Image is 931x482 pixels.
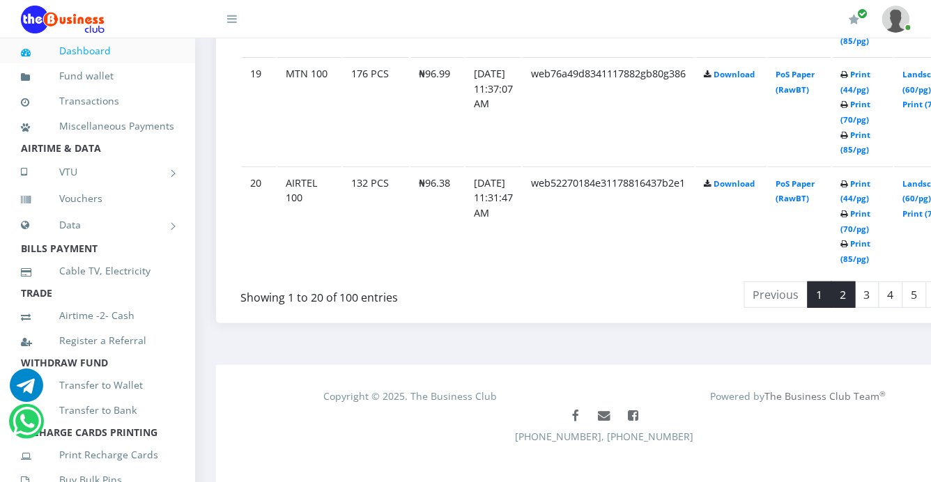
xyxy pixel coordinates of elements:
a: Fund wallet [21,60,174,92]
div: Showing 1 to 20 of 100 entries [240,280,533,306]
td: [DATE] 11:31:47 AM [465,166,521,274]
td: 132 PCS [343,166,409,274]
td: ₦96.99 [410,57,464,165]
td: 20 [242,166,276,274]
td: MTN 100 [277,57,341,165]
a: Vouchers [21,182,174,215]
a: Print Recharge Cards [21,439,174,471]
a: The Business Club Team® [765,389,886,403]
a: Print (70/pg) [841,99,871,125]
img: User [882,6,910,33]
a: Airtime -2- Cash [21,300,174,332]
a: Print (85/pg) [841,130,871,155]
a: Print (44/pg) [841,178,871,204]
td: web76a49d8341117882gb80g386 [523,57,695,165]
a: Register a Referral [21,325,174,357]
a: 1 [808,281,832,308]
td: [DATE] 11:37:07 AM [465,57,521,165]
div: Copyright © 2025. The Business Club [217,389,605,403]
a: Miscellaneous Payments [21,110,174,142]
a: Join The Business Club Group [620,403,646,429]
sup: ® [880,389,886,398]
i: Renew/Upgrade Subscription [849,14,860,25]
a: Print (85/pg) [841,238,871,264]
a: Download [714,69,755,79]
a: Dashboard [21,35,174,67]
a: Transfer to Bank [21,394,174,426]
a: Chat for support [13,415,41,438]
a: Print (44/pg) [841,69,871,95]
td: ₦96.38 [410,166,464,274]
td: AIRTEL 100 [277,166,341,274]
a: 3 [855,281,879,308]
a: Transactions [21,85,174,117]
td: 176 PCS [343,57,409,165]
a: Print (70/pg) [841,208,871,234]
img: Logo [21,6,105,33]
a: Chat for support [10,379,43,402]
a: Mail us [592,403,617,429]
a: Download [714,178,755,189]
a: Transfer to Wallet [21,369,174,401]
td: 19 [242,57,276,165]
a: VTU [21,155,174,189]
span: Renew/Upgrade Subscription [858,8,868,19]
a: 5 [902,281,927,308]
a: Cable TV, Electricity [21,255,174,287]
a: Data [21,208,174,242]
a: PoS Paper (RawBT) [776,69,815,95]
a: 4 [879,281,903,308]
td: web52270184e31178816437b2e1 [523,166,695,274]
a: Print (85/pg) [841,20,871,46]
a: PoS Paper (RawBT) [776,178,815,204]
a: Like The Business Club Page [563,403,589,429]
a: 2 [831,281,856,308]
